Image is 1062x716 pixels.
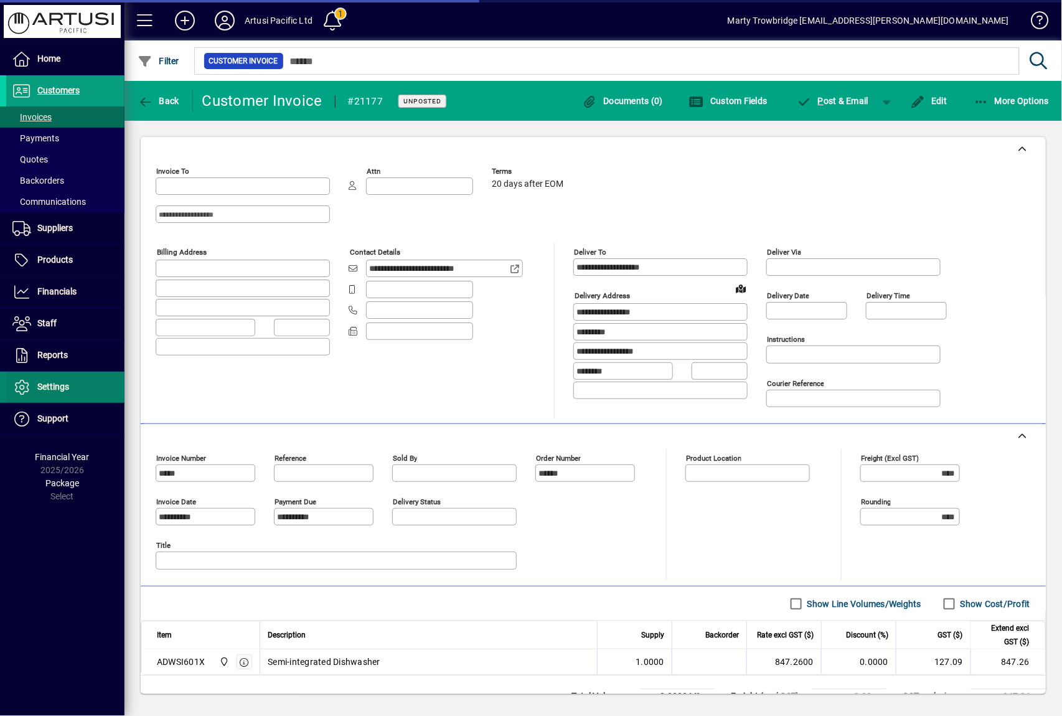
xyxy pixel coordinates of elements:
button: Filter [134,50,182,72]
span: Supply [641,628,664,642]
span: Reports [37,350,68,360]
button: Custom Fields [686,90,771,112]
a: Financials [6,276,125,308]
div: #21177 [348,92,383,111]
span: Suppliers [37,223,73,233]
span: ost & Email [797,96,869,106]
a: Reports [6,340,125,371]
mat-label: Courier Reference [767,379,824,388]
a: Quotes [6,149,125,170]
span: Customer Invoice [209,55,278,67]
mat-label: Delivery time [867,291,910,300]
button: Add [165,9,205,32]
span: Support [37,413,68,423]
a: Products [6,245,125,276]
span: Extend excl GST ($) [979,621,1030,649]
span: Invoices [12,112,52,122]
mat-label: Sold by [393,454,417,463]
td: GST exclusive [896,689,971,704]
a: Home [6,44,125,75]
span: Item [157,628,172,642]
span: More Options [974,96,1050,106]
span: 1.0000 [636,656,665,668]
span: Products [37,255,73,265]
label: Show Line Volumes/Weights [805,598,921,610]
span: Rate excl GST ($) [757,628,814,642]
div: Marty Trowbridge [EMAIL_ADDRESS][PERSON_NAME][DOMAIN_NAME] [728,11,1009,31]
span: Filter [138,56,179,66]
mat-label: Order number [536,454,581,463]
span: Backorder [705,628,739,642]
app-page-header-button: Back [125,90,193,112]
mat-label: Invoice To [156,167,189,176]
td: 0.00 [812,689,886,704]
button: More Options [970,90,1053,112]
a: Communications [6,191,125,212]
div: ADWSI601X [157,656,205,668]
span: Edit [910,96,947,106]
a: Backorders [6,170,125,191]
span: Main Warehouse [216,655,230,669]
span: Financials [37,286,77,296]
mat-label: Delivery status [393,497,441,506]
span: Unposted [403,97,441,105]
button: Post & Email [791,90,875,112]
button: Profile [205,9,245,32]
mat-label: Title [156,541,171,550]
span: Payments [12,133,59,143]
td: 847.26 [970,649,1045,674]
mat-label: Invoice date [156,497,196,506]
button: Back [134,90,182,112]
a: Knowledge Base [1022,2,1046,43]
mat-label: Delivery date [767,291,809,300]
div: Customer Invoice [202,91,322,111]
mat-label: Rounding [861,497,891,506]
td: Freight (excl GST) [725,689,812,704]
span: Customers [37,85,80,95]
span: Documents (0) [582,96,663,106]
mat-label: Product location [686,454,741,463]
mat-label: Invoice number [156,454,206,463]
span: Communications [12,197,86,207]
span: Financial Year [35,452,90,462]
td: 0.0000 [821,649,896,674]
span: Custom Fields [689,96,768,106]
a: Invoices [6,106,125,128]
span: 20 days after EOM [492,179,563,189]
label: Show Cost/Profit [958,598,1030,610]
span: Terms [492,167,566,176]
a: Settings [6,372,125,403]
span: Back [138,96,179,106]
span: Quotes [12,154,48,164]
a: View on map [731,278,751,298]
td: 0.0000 M³ [640,689,715,704]
td: 847.26 [971,689,1046,704]
span: Description [268,628,306,642]
span: Discount (%) [846,628,888,642]
span: Semi-integrated Dishwasher [268,656,380,668]
button: Edit [907,90,951,112]
mat-label: Deliver via [767,248,801,257]
span: GST ($) [938,628,963,642]
button: Documents (0) [579,90,666,112]
div: Artusi Pacific Ltd [245,11,312,31]
mat-label: Attn [367,167,380,176]
span: Package [45,478,79,488]
mat-label: Deliver To [574,248,606,257]
span: Staff [37,318,57,328]
a: Suppliers [6,213,125,244]
mat-label: Instructions [767,335,805,344]
span: Backorders [12,176,64,186]
td: 127.09 [896,649,970,674]
a: Support [6,403,125,435]
td: Total Volume [565,689,640,704]
mat-label: Reference [275,454,306,463]
span: Home [37,54,60,64]
span: P [818,96,824,106]
a: Payments [6,128,125,149]
mat-label: Freight (excl GST) [861,454,919,463]
span: Settings [37,382,69,392]
div: 847.2600 [754,656,814,668]
a: Staff [6,308,125,339]
mat-label: Payment due [275,497,316,506]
